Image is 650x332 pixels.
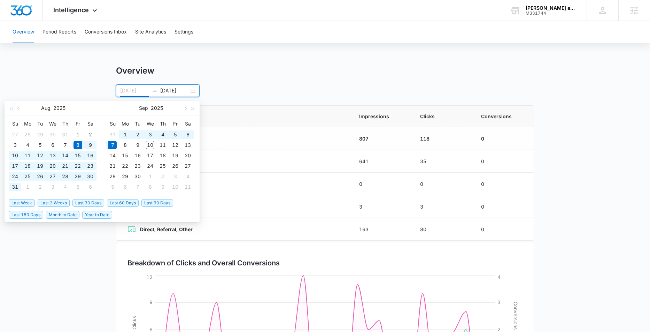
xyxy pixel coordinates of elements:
td: 2025-08-16 [84,150,96,161]
div: 27 [48,172,57,181]
div: 2 [158,172,167,181]
td: 2025-08-10 [9,150,21,161]
div: 1 [121,130,129,139]
td: 2025-08-06 [46,140,59,150]
td: 2025-10-08 [144,182,156,192]
td: 118 [412,127,473,150]
td: 2025-09-17 [144,150,156,161]
div: account name [526,5,577,11]
th: Sa [181,118,194,129]
div: 12 [171,141,179,149]
span: Year to Date [82,211,112,219]
td: 2025-08-21 [59,161,71,171]
div: 21 [61,162,69,170]
div: 24 [11,172,19,181]
td: 2025-09-01 [119,129,131,140]
button: Overview [13,21,34,43]
input: End date [160,87,189,95]
td: 2025-09-26 [169,161,181,171]
span: Last 60 Days [107,199,139,207]
button: Site Analytics [135,21,166,43]
div: 2 [36,183,44,191]
div: 13 [48,151,57,160]
div: 27 [11,130,19,139]
td: 2025-09-06 [84,182,96,192]
td: 2025-09-04 [156,129,169,140]
td: 0 [412,173,473,195]
div: 27 [184,162,192,170]
div: 11 [184,183,192,191]
img: logo_orange.svg [11,11,17,17]
div: 31 [61,130,69,139]
td: 2025-09-15 [119,150,131,161]
td: 2025-07-30 [46,129,59,140]
td: 2025-09-09 [131,140,144,150]
div: 2 [133,130,142,139]
div: 8 [121,141,129,149]
span: Impressions [359,113,403,120]
div: 9 [86,141,94,149]
td: 0 [473,195,534,218]
div: 28 [23,130,32,139]
span: Last 30 Days [72,199,104,207]
div: 30 [133,172,142,181]
td: 2025-09-25 [156,161,169,171]
tspan: Clicks [131,316,137,330]
td: 2025-08-01 [71,129,84,140]
th: Su [9,118,21,129]
td: 2025-09-12 [169,140,181,150]
td: 2025-09-24 [144,161,156,171]
div: 29 [73,172,82,181]
div: 9 [158,183,167,191]
input: Start date [120,87,149,95]
td: 641 [351,150,412,173]
div: 5 [73,183,82,191]
span: swap-right [152,88,157,93]
div: 16 [86,151,94,160]
div: 6 [121,183,129,191]
div: 13 [184,141,192,149]
td: 2025-10-07 [131,182,144,192]
div: 2 [86,130,94,139]
tspan: 3 [497,299,501,305]
td: 2025-08-17 [9,161,21,171]
div: 28 [61,172,69,181]
div: 17 [11,162,19,170]
button: Period Reports [42,21,76,43]
td: 2025-09-20 [181,150,194,161]
td: 0 [473,218,534,241]
div: 8 [73,141,82,149]
td: 2025-07-31 [59,129,71,140]
td: 2025-09-04 [59,182,71,192]
div: 18 [23,162,32,170]
td: 2025-09-22 [119,161,131,171]
td: 2025-09-10 [144,140,156,150]
tspan: 12 [146,274,153,280]
td: 2025-10-02 [156,171,169,182]
td: 2025-08-25 [21,171,34,182]
div: 19 [171,151,179,160]
td: 2025-07-29 [34,129,46,140]
div: 22 [121,162,129,170]
div: 18 [158,151,167,160]
div: 11 [158,141,167,149]
td: 2025-08-22 [71,161,84,171]
div: 20 [48,162,57,170]
td: 2025-08-27 [46,171,59,182]
div: 14 [108,151,117,160]
img: website_grey.svg [11,18,17,24]
td: 2025-09-13 [181,140,194,150]
div: 3 [48,183,57,191]
td: 2025-08-23 [84,161,96,171]
div: 1 [146,172,154,181]
td: 2025-10-10 [169,182,181,192]
div: 29 [36,130,44,139]
td: 2025-09-01 [21,182,34,192]
td: 2025-08-29 [71,171,84,182]
td: 2025-10-03 [169,171,181,182]
td: 2025-07-27 [9,129,21,140]
td: 2025-10-06 [119,182,131,192]
div: 5 [108,183,117,191]
span: to [152,88,157,93]
th: Mo [119,118,131,129]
